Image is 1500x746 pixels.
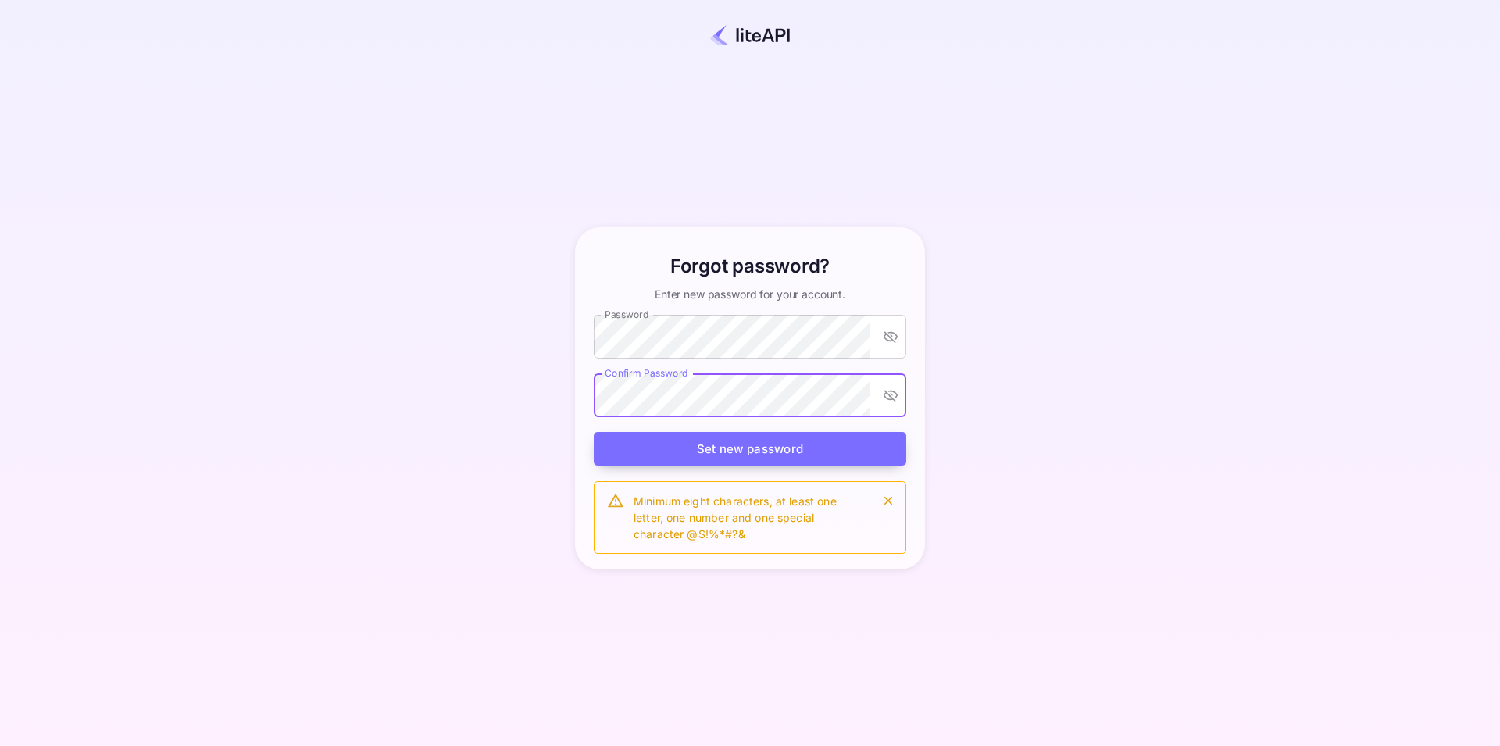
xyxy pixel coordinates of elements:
button: toggle password visibility [877,323,905,351]
h6: Forgot password? [670,252,830,280]
button: close [877,490,899,512]
label: Password [605,308,648,321]
label: Confirm Password [605,366,688,380]
button: toggle password visibility [877,381,905,409]
div: Minimum eight characters, at least one letter, one number and one special character @$!%*#?& [634,487,865,548]
p: Enter new password for your account. [655,287,845,302]
button: Set new password [594,432,906,466]
img: liteapi [709,25,791,45]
